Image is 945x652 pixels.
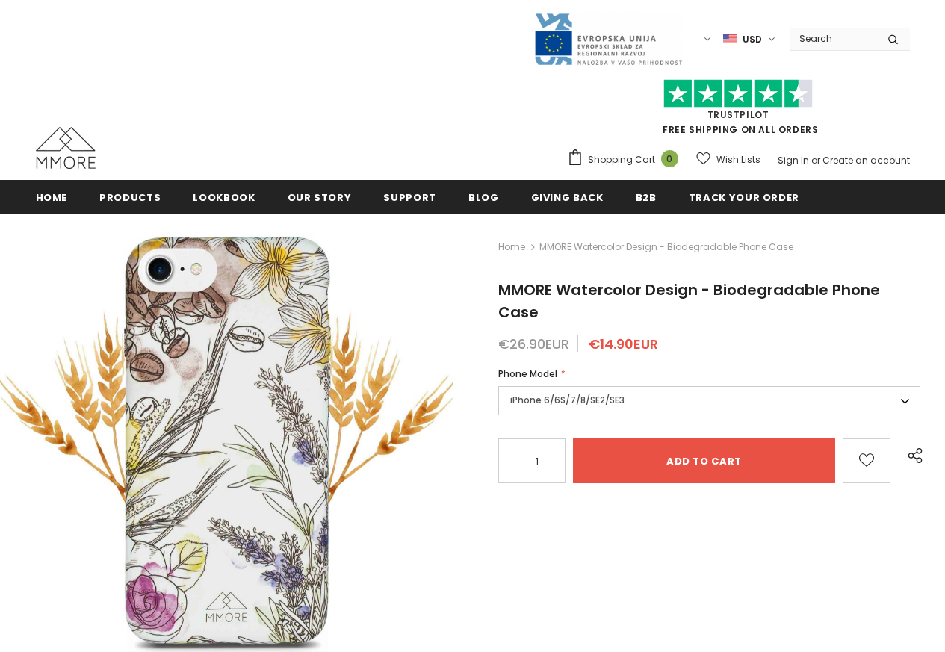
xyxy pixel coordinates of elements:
[99,180,161,214] a: Products
[193,190,255,205] span: Lookbook
[288,180,352,214] a: Our Story
[498,367,557,380] span: Phone Model
[468,190,499,205] span: Blog
[822,154,910,167] a: Create an account
[573,438,835,483] input: Add to cart
[383,180,436,214] a: support
[498,279,880,323] span: MMORE Watercolor Design - Biodegradable Phone Case
[707,108,769,121] a: Trustpilot
[567,86,910,136] span: FREE SHIPPING ON ALL ORDERS
[533,12,683,66] img: Javni Razpis
[743,32,762,47] span: USD
[588,152,655,167] span: Shopping Cart
[539,238,793,256] span: MMORE Watercolor Design - Biodegradable Phone Case
[468,180,499,214] a: Blog
[498,386,920,415] label: iPhone 6/6S/7/8/SE2/SE3
[723,33,737,46] img: USD
[193,180,255,214] a: Lookbook
[716,152,760,167] span: Wish Lists
[36,127,96,169] img: MMORE Cases
[533,32,683,45] a: Javni Razpis
[790,28,876,49] input: Search Site
[567,149,686,171] a: Shopping Cart 0
[589,335,658,353] span: €14.90EUR
[36,190,68,205] span: Home
[663,79,813,108] img: Trust Pilot Stars
[498,335,569,353] span: €26.90EUR
[636,180,657,214] a: B2B
[531,180,604,214] a: Giving back
[689,190,799,205] span: Track your order
[636,190,657,205] span: B2B
[811,154,820,167] span: or
[36,180,68,214] a: Home
[661,150,678,167] span: 0
[383,190,436,205] span: support
[288,190,352,205] span: Our Story
[689,180,799,214] a: Track your order
[498,238,525,256] a: Home
[696,146,760,173] a: Wish Lists
[531,190,604,205] span: Giving back
[99,190,161,205] span: Products
[778,154,809,167] a: Sign In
